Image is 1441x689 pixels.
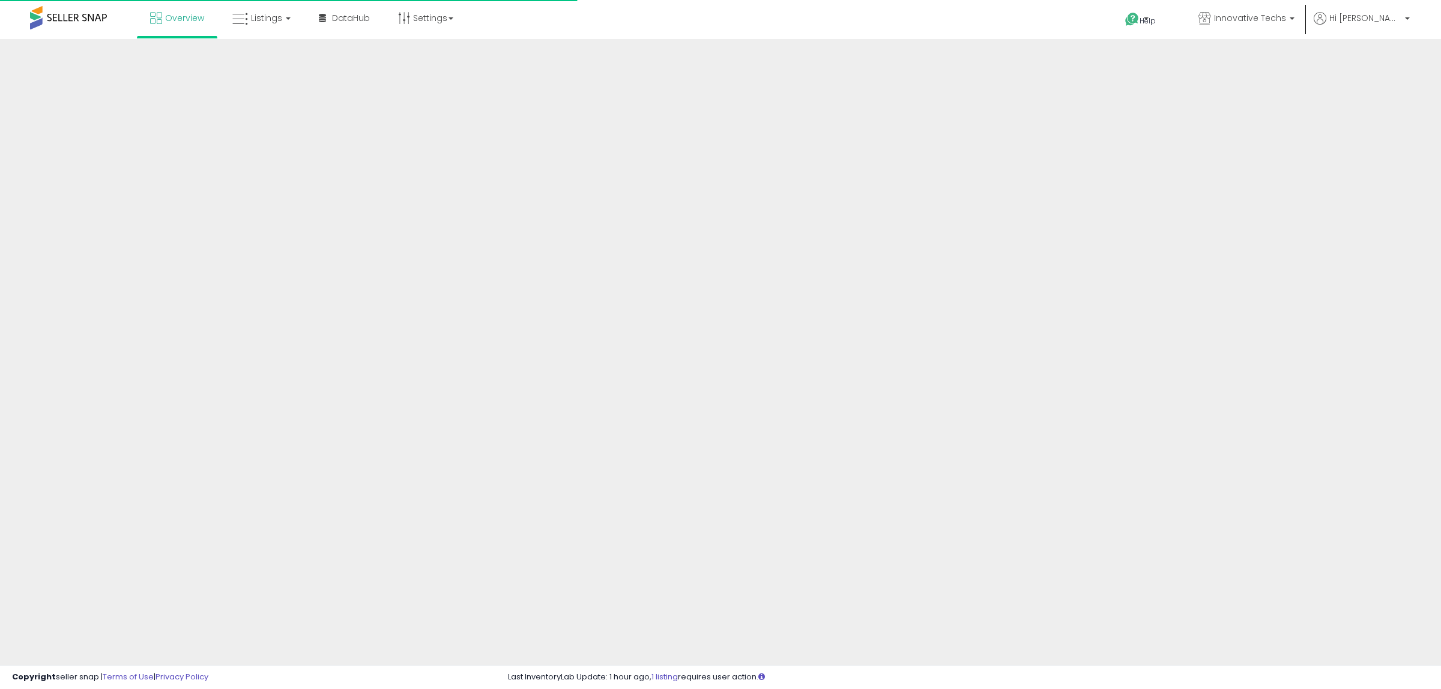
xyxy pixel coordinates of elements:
[1125,12,1140,27] i: Get Help
[1116,3,1179,39] a: Help
[332,12,370,24] span: DataHub
[1329,12,1401,24] span: Hi [PERSON_NAME]
[165,12,204,24] span: Overview
[1314,12,1410,39] a: Hi [PERSON_NAME]
[1214,12,1286,24] span: Innovative Techs
[251,12,282,24] span: Listings
[1140,16,1156,26] span: Help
